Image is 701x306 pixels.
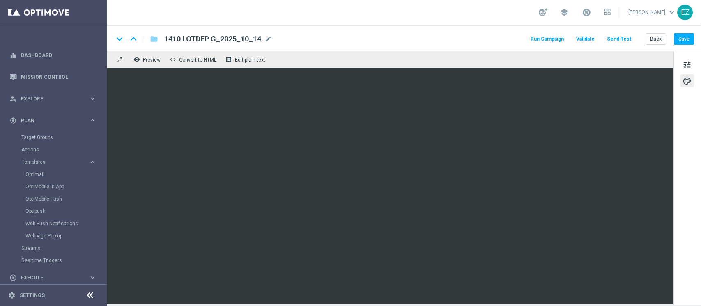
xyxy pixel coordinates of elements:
i: keyboard_arrow_right [89,95,97,103]
i: keyboard_arrow_right [89,116,97,124]
span: mode_edit [264,35,272,43]
span: Plan [21,118,89,123]
span: Preview [143,57,161,63]
span: 1410 LOTDEP G_2025_10_14 [164,34,261,44]
span: keyboard_arrow_down [667,8,676,17]
div: Dashboard [9,44,97,66]
button: remove_red_eye Preview [131,54,164,65]
button: receipt Edit plain text [223,54,269,65]
span: Edit plain text [235,57,265,63]
button: code Convert to HTML [168,54,220,65]
i: play_circle_outline [9,274,17,281]
i: keyboard_arrow_right [89,274,97,281]
div: EZ [677,5,693,20]
div: Templates [22,160,89,164]
div: Streams [21,242,106,254]
a: Target Groups [21,134,85,141]
i: keyboard_arrow_right [89,158,97,166]
span: Templates [22,160,80,164]
a: Dashboard [21,44,97,66]
div: Actions [21,144,106,156]
i: equalizer [9,52,17,59]
button: folder [149,32,159,46]
div: Target Groups [21,131,106,144]
span: Execute [21,275,89,280]
a: Mission Control [21,66,97,88]
div: Plan [9,117,89,124]
div: Realtime Triggers [21,254,106,267]
span: Convert to HTML [179,57,216,63]
i: person_search [9,95,17,103]
button: play_circle_outline Execute keyboard_arrow_right [9,274,97,281]
button: person_search Explore keyboard_arrow_right [9,96,97,102]
i: gps_fixed [9,117,17,124]
a: Streams [21,245,85,251]
div: Mission Control [9,66,97,88]
button: Templates keyboard_arrow_right [21,159,97,165]
i: keyboard_arrow_down [113,33,126,45]
button: equalizer Dashboard [9,52,97,59]
i: settings [8,292,16,299]
i: keyboard_arrow_up [127,33,140,45]
div: Webpage Pop-up [25,230,106,242]
a: Web Push Notifications [25,220,85,227]
span: palette [683,76,692,87]
a: OptiMobile In-App [25,183,85,190]
div: Optipush [25,205,106,217]
a: OptiMobile Push [25,196,85,202]
i: receipt [225,56,232,63]
span: Explore [21,96,89,101]
div: Explore [9,95,89,103]
button: gps_fixed Plan keyboard_arrow_right [9,117,97,124]
a: [PERSON_NAME]keyboard_arrow_down [627,6,677,18]
button: Send Test [606,34,632,45]
div: OptiMobile Push [25,193,106,205]
span: school [560,8,569,17]
button: palette [680,74,694,87]
a: Optimail [25,171,85,178]
button: Back [646,33,666,45]
button: tune [680,58,694,71]
a: Webpage Pop-up [25,233,85,239]
div: Web Push Notifications [25,217,106,230]
button: Validate [575,34,596,45]
div: Optimail [25,168,106,180]
button: Mission Control [9,74,97,80]
span: Validate [576,36,595,42]
div: OptiMobile In-App [25,180,106,193]
button: Run Campaign [529,34,565,45]
i: remove_red_eye [133,56,140,63]
span: code [170,56,176,63]
a: Settings [20,293,45,298]
button: Save [674,33,694,45]
a: Realtime Triggers [21,257,85,264]
i: folder [150,34,158,44]
div: Execute [9,274,89,281]
a: Optipush [25,208,85,215]
a: Actions [21,146,85,153]
div: Templates [21,156,106,242]
span: tune [683,59,692,70]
